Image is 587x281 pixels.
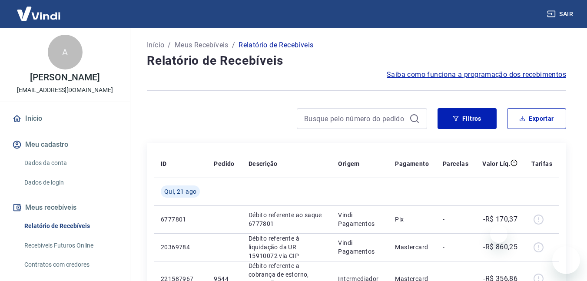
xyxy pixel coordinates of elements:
[21,154,119,172] a: Dados da conta
[164,187,196,196] span: Qui, 21 ago
[48,35,83,69] div: A
[30,73,99,82] p: [PERSON_NAME]
[10,198,119,217] button: Meus recebíveis
[10,109,119,128] a: Início
[10,135,119,154] button: Meu cadastro
[304,112,406,125] input: Busque pelo número do pedido
[17,86,113,95] p: [EMAIL_ADDRESS][DOMAIN_NAME]
[161,215,200,224] p: 6777801
[214,159,234,168] p: Pedido
[239,40,313,50] p: Relatório de Recebíveis
[483,242,517,252] p: -R$ 860,25
[161,159,167,168] p: ID
[21,174,119,192] a: Dados de login
[249,234,325,260] p: Débito referente à liquidação da UR 15910072 via CIP
[443,243,468,251] p: -
[338,238,381,256] p: Vindi Pagamentos
[395,215,429,224] p: Pix
[545,6,577,22] button: Sair
[443,215,468,224] p: -
[168,40,171,50] p: /
[395,243,429,251] p: Mastercard
[21,256,119,274] a: Contratos com credores
[249,211,325,228] p: Débito referente ao saque 6777801
[531,159,552,168] p: Tarifas
[395,159,429,168] p: Pagamento
[21,217,119,235] a: Relatório de Recebíveis
[338,159,359,168] p: Origem
[338,211,381,228] p: Vindi Pagamentos
[443,159,468,168] p: Parcelas
[507,108,566,129] button: Exportar
[387,69,566,80] a: Saiba como funciona a programação dos recebimentos
[249,159,278,168] p: Descrição
[483,214,517,225] p: -R$ 170,37
[175,40,229,50] a: Meus Recebíveis
[10,0,67,27] img: Vindi
[147,52,566,69] h4: Relatório de Recebíveis
[438,108,497,129] button: Filtros
[482,159,511,168] p: Valor Líq.
[161,243,200,251] p: 20369784
[552,246,580,274] iframe: Botão para abrir a janela de mensagens
[147,40,164,50] a: Início
[21,237,119,255] a: Recebíveis Futuros Online
[490,225,507,243] iframe: Fechar mensagem
[232,40,235,50] p: /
